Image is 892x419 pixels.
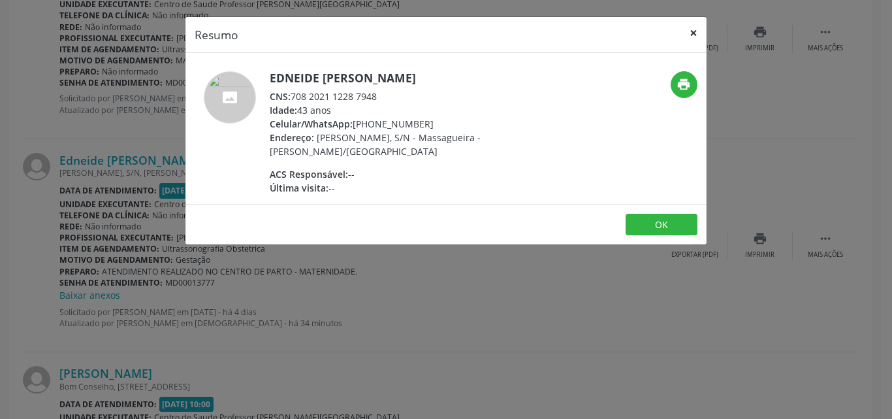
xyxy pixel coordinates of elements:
span: CNS: [270,90,291,103]
span: [PERSON_NAME], S/N - Massagueira - [PERSON_NAME]/[GEOGRAPHIC_DATA] [270,131,481,158]
div: 43 anos [270,103,524,117]
h5: Edneide [PERSON_NAME] [270,71,524,85]
button: Close [680,17,707,49]
h5: Resumo [195,26,238,43]
span: Última visita: [270,182,328,194]
span: Endereço: [270,131,314,144]
div: 708 2021 1228 7948 [270,90,524,103]
button: OK [626,214,697,236]
i: print [677,77,691,92]
div: [PHONE_NUMBER] [270,117,524,131]
img: accompaniment [204,71,256,124]
span: ACS Responsável: [270,168,348,180]
div: -- [270,181,524,195]
button: print [671,71,697,98]
span: Celular/WhatsApp: [270,118,353,130]
span: Idade: [270,104,297,116]
div: -- [270,167,524,181]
